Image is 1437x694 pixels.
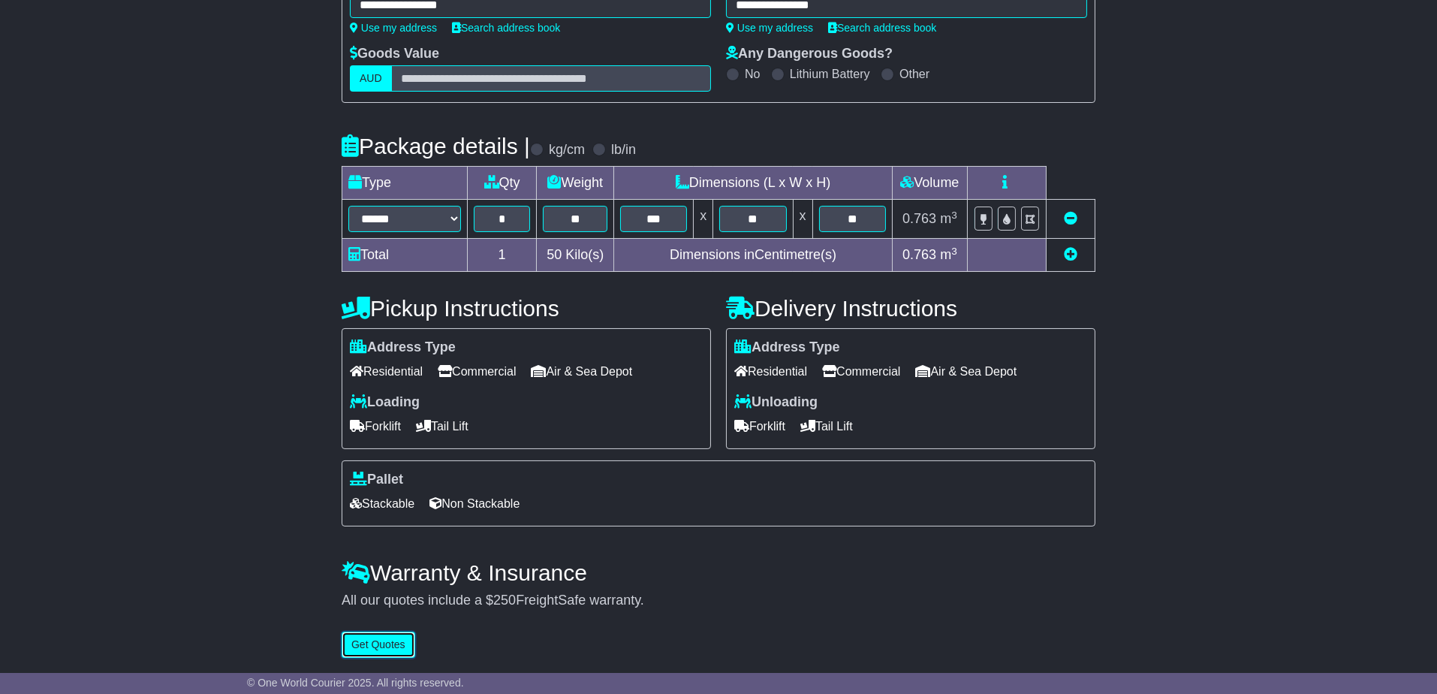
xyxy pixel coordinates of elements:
td: Volume [892,167,967,200]
label: AUD [350,65,392,92]
h4: Package details | [342,134,530,158]
label: Other [899,67,929,81]
td: Dimensions (L x W x H) [614,167,893,200]
a: Search address book [828,22,936,34]
td: x [793,200,812,239]
a: Add new item [1064,247,1077,262]
sup: 3 [951,246,957,257]
a: Use my address [726,22,813,34]
span: Forklift [734,415,785,438]
td: Total [342,239,468,272]
span: 50 [547,247,562,262]
label: Unloading [734,394,818,411]
span: Residential [350,360,423,383]
label: No [745,67,760,81]
td: x [694,200,713,239]
td: Dimensions in Centimetre(s) [614,239,893,272]
span: m [940,247,957,262]
label: Goods Value [350,46,439,62]
span: Air & Sea Depot [532,360,633,383]
td: 1 [467,239,537,272]
sup: 3 [951,210,957,221]
label: kg/cm [549,142,585,158]
div: All our quotes include a $ FreightSafe warranty. [342,593,1095,609]
label: Lithium Battery [790,67,870,81]
span: m [940,211,957,226]
span: Stackable [350,492,414,515]
a: Search address book [452,22,560,34]
span: 0.763 [902,211,936,226]
span: Residential [734,360,807,383]
td: Qty [467,167,537,200]
label: Pallet [350,472,403,488]
td: Weight [537,167,614,200]
label: Address Type [350,339,456,356]
span: Commercial [822,360,900,383]
span: Non Stackable [429,492,520,515]
a: Use my address [350,22,437,34]
h4: Pickup Instructions [342,296,711,321]
button: Get Quotes [342,632,415,658]
span: Tail Lift [800,415,853,438]
td: Type [342,167,468,200]
label: Address Type [734,339,840,356]
h4: Delivery Instructions [726,296,1095,321]
h4: Warranty & Insurance [342,560,1095,585]
label: lb/in [611,142,636,158]
a: Remove this item [1064,211,1077,226]
span: © One World Courier 2025. All rights reserved. [247,677,464,689]
label: Any Dangerous Goods? [726,46,893,62]
span: Tail Lift [416,415,468,438]
label: Loading [350,394,420,411]
span: 0.763 [902,247,936,262]
span: 250 [493,593,516,608]
span: Forklift [350,415,401,438]
span: Air & Sea Depot [916,360,1017,383]
span: Commercial [438,360,516,383]
td: Kilo(s) [537,239,614,272]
